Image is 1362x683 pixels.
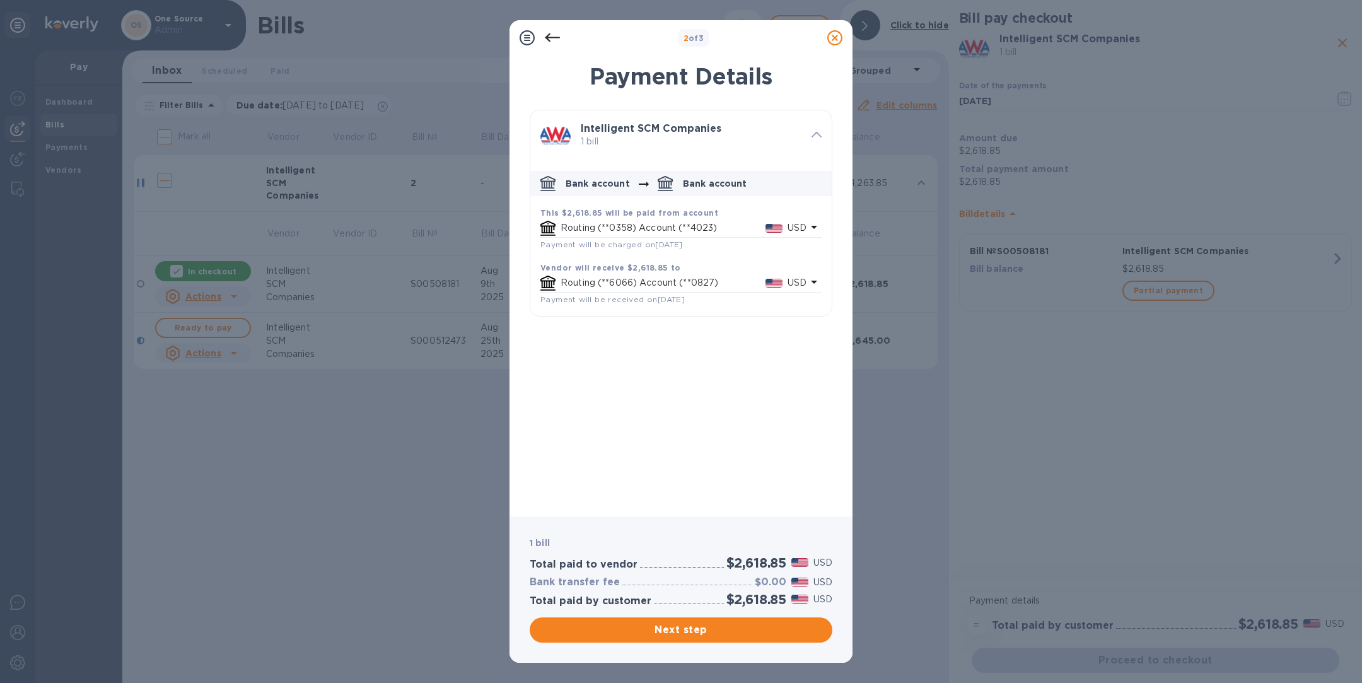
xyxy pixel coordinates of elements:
[530,559,637,571] h3: Total paid to vendor
[530,595,651,607] h3: Total paid by customer
[540,622,822,638] span: Next step
[540,295,685,304] span: Payment will be received on [DATE]
[788,221,806,235] p: USD
[530,538,550,548] b: 1 bill
[755,576,786,588] h3: $0.00
[765,224,783,233] img: USD
[813,576,832,589] p: USD
[540,263,681,272] b: Vendor will receive $2,618.85 to
[540,240,683,249] span: Payment will be charged on [DATE]
[566,177,630,190] p: Bank account
[530,166,832,316] div: default-method
[788,276,806,289] p: USD
[791,578,808,587] img: USD
[683,177,747,190] p: Bank account
[561,221,765,235] p: Routing (**0358) Account (**4023)
[791,558,808,567] img: USD
[765,279,783,288] img: USD
[813,556,832,569] p: USD
[581,122,721,134] b: Intelligent SCM Companies
[530,110,832,161] div: Intelligent SCM Companies 1 bill
[581,135,801,148] p: 1 bill
[726,555,786,571] h2: $2,618.85
[530,576,620,588] h3: Bank transfer fee
[561,276,765,289] p: Routing (**6066) Account (**0827)
[726,592,786,607] h2: $2,618.85
[684,33,704,43] b: of 3
[530,63,832,90] h1: Payment Details
[530,617,832,643] button: Next step
[540,208,718,218] b: This $2,618.85 will be paid from account
[684,33,689,43] span: 2
[791,595,808,604] img: USD
[813,593,832,606] p: USD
